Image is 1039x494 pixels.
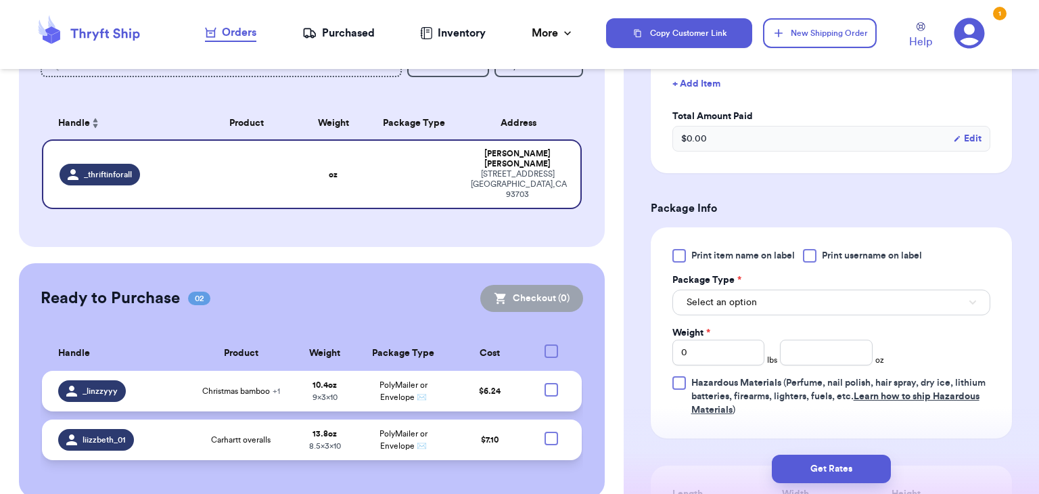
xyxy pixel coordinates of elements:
h2: Ready to Purchase [41,288,180,309]
label: Package Type [672,273,741,287]
th: Cost [451,336,529,371]
span: $ 6.24 [479,387,501,395]
button: Checkout (0) [480,285,583,312]
span: Print item name on label [691,249,795,263]
span: _linzzyyy [83,386,118,397]
button: Copy Customer Link [606,18,752,48]
th: Package Type [356,336,451,371]
th: Weight [301,107,366,139]
label: Total Amount Paid [672,110,990,123]
strong: 10.4 oz [313,381,337,389]
th: Package Type [366,107,463,139]
span: Christmas bamboo [202,386,280,397]
div: [STREET_ADDRESS] [GEOGRAPHIC_DATA] , CA 93703 [471,169,564,200]
span: + 1 [273,387,280,395]
h3: Package Info [651,200,1012,217]
a: Orders [205,24,256,42]
span: oz [875,355,884,365]
span: Select an option [687,296,757,309]
a: Purchased [302,25,375,41]
span: $ 7.10 [481,436,499,444]
button: Select an option [672,290,990,315]
span: Help [909,34,932,50]
div: 1 [993,7,1007,20]
strong: oz [329,171,338,179]
span: _thriftinforall [84,169,132,180]
div: [PERSON_NAME] [PERSON_NAME] [471,149,564,169]
th: Weight [294,336,356,371]
button: New Shipping Order [763,18,877,48]
div: Orders [205,24,256,41]
button: Edit [953,132,982,145]
span: Hazardous Materials [691,378,781,388]
span: Handle [58,346,90,361]
span: PolyMailer or Envelope ✉️ [379,381,428,401]
span: 8.5 x 3 x 10 [309,442,341,450]
span: 9 x 3 x 10 [313,393,338,401]
span: Carhartt overalls [211,434,271,445]
span: Handle [58,116,90,131]
button: Get Rates [772,455,891,483]
div: More [532,25,574,41]
span: $ 0.00 [681,132,707,145]
th: Product [193,107,301,139]
span: 02 [188,292,210,305]
span: (Perfume, nail polish, hair spray, dry ice, lithium batteries, firearms, lighters, fuels, etc. ) [691,378,986,415]
th: Product [189,336,294,371]
label: Weight [672,326,710,340]
button: + Add Item [667,69,996,99]
span: PolyMailer or Envelope ✉️ [379,430,428,450]
th: Address [463,107,582,139]
a: Inventory [420,25,486,41]
span: liizzbeth_01 [83,434,126,445]
button: Sort ascending [90,115,101,131]
a: 1 [954,18,985,49]
span: lbs [767,355,777,365]
a: Help [909,22,932,50]
span: Print username on label [822,249,922,263]
strong: 13.8 oz [313,430,337,438]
